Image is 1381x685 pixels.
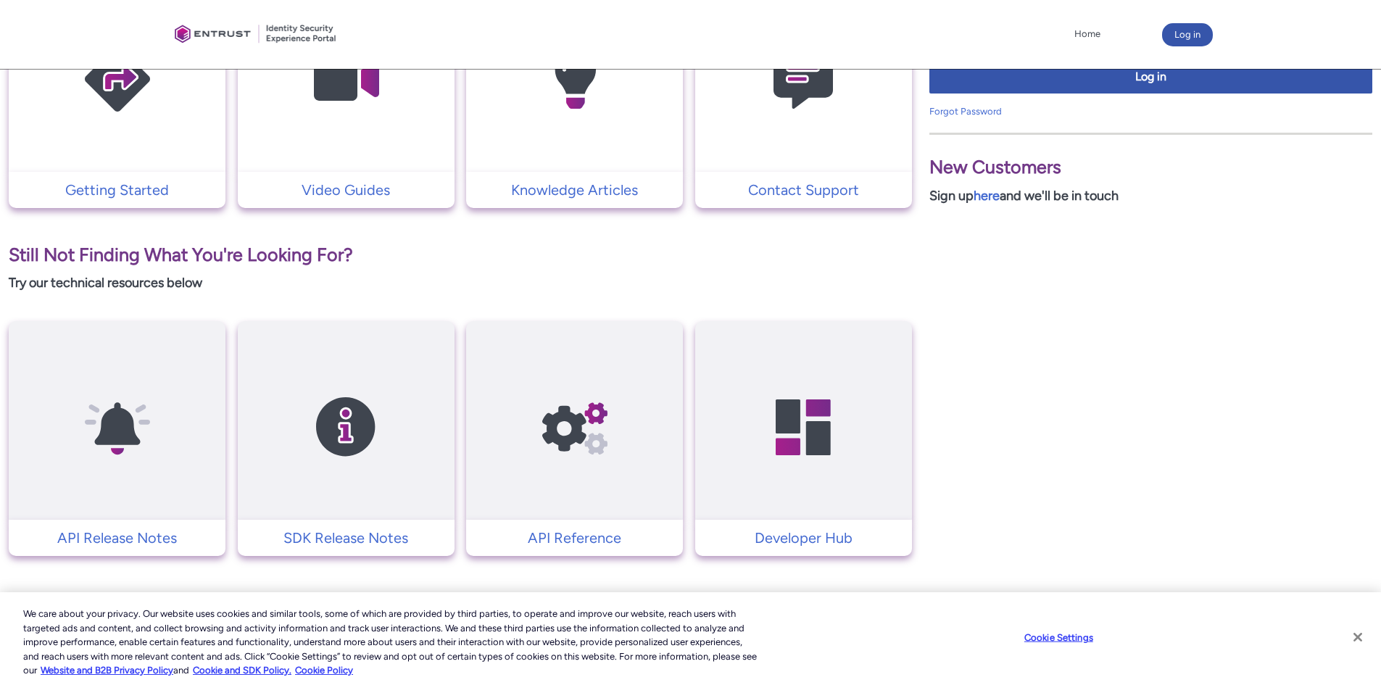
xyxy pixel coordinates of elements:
[466,179,683,201] a: Knowledge Articles
[1071,23,1104,45] a: Home
[702,527,905,549] p: Developer Hub
[9,273,912,293] p: Try our technical resources below
[1013,623,1104,652] button: Cookie Settings
[702,179,905,201] p: Contact Support
[734,1,872,157] img: Contact Support
[939,69,1363,86] span: Log in
[974,188,1000,204] a: here
[49,1,186,157] img: Getting Started
[929,106,1002,117] a: Forgot Password
[695,179,912,201] a: Contact Support
[49,349,186,505] img: API Release Notes
[16,179,218,201] p: Getting Started
[295,665,353,676] a: Cookie Policy
[9,527,225,549] a: API Release Notes
[929,154,1372,181] p: New Customers
[734,349,872,505] img: Developer Hub
[245,179,447,201] p: Video Guides
[238,527,455,549] a: SDK Release Notes
[466,527,683,549] a: API Reference
[929,186,1372,206] p: Sign up and we'll be in touch
[245,527,447,549] p: SDK Release Notes
[929,61,1372,94] button: Log in
[695,527,912,549] a: Developer Hub
[193,665,291,676] a: Cookie and SDK Policy.
[506,1,644,157] img: Knowledge Articles
[9,179,225,201] a: Getting Started
[473,179,676,201] p: Knowledge Articles
[16,527,218,549] p: API Release Notes
[506,349,644,505] img: API Reference
[238,179,455,201] a: Video Guides
[277,1,415,157] img: Video Guides
[1342,621,1374,653] button: Close
[1162,23,1213,46] button: Log in
[473,527,676,549] p: API Reference
[277,349,415,505] img: SDK Release Notes
[41,665,173,676] a: More information about our cookie policy., opens in a new tab
[23,607,760,678] div: We care about your privacy. Our website uses cookies and similar tools, some of which are provide...
[9,241,912,269] p: Still Not Finding What You're Looking For?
